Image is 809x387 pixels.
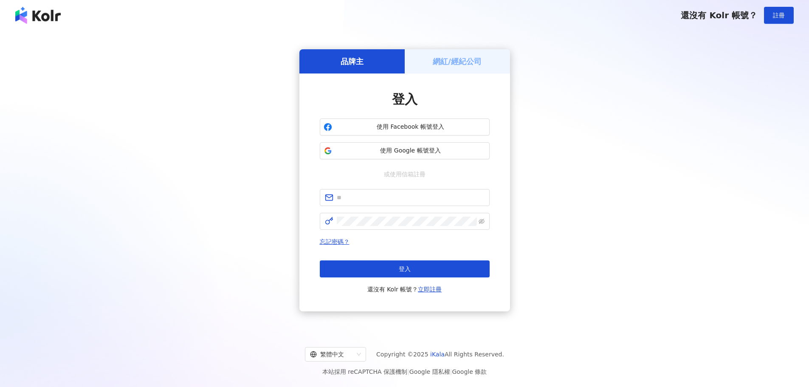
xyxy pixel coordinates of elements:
[773,12,785,19] span: 註冊
[399,266,411,272] span: 登入
[335,123,486,131] span: 使用 Facebook 帳號登入
[378,169,431,179] span: 或使用信箱註冊
[392,92,417,107] span: 登入
[320,260,490,277] button: 登入
[479,218,485,224] span: eye-invisible
[450,368,452,375] span: |
[335,147,486,155] span: 使用 Google 帳號登入
[430,351,445,358] a: iKala
[320,119,490,136] button: 使用 Facebook 帳號登入
[433,56,482,67] h5: 網紅/經紀公司
[418,286,442,293] a: 立即註冊
[320,238,350,245] a: 忘記密碼？
[376,349,504,359] span: Copyright © 2025 All Rights Reserved.
[681,10,757,20] span: 還沒有 Kolr 帳號？
[367,284,442,294] span: 還沒有 Kolr 帳號？
[15,7,61,24] img: logo
[407,368,409,375] span: |
[452,368,487,375] a: Google 條款
[409,368,450,375] a: Google 隱私權
[320,142,490,159] button: 使用 Google 帳號登入
[310,347,353,361] div: 繁體中文
[322,367,487,377] span: 本站採用 reCAPTCHA 保護機制
[764,7,794,24] button: 註冊
[341,56,364,67] h5: 品牌主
